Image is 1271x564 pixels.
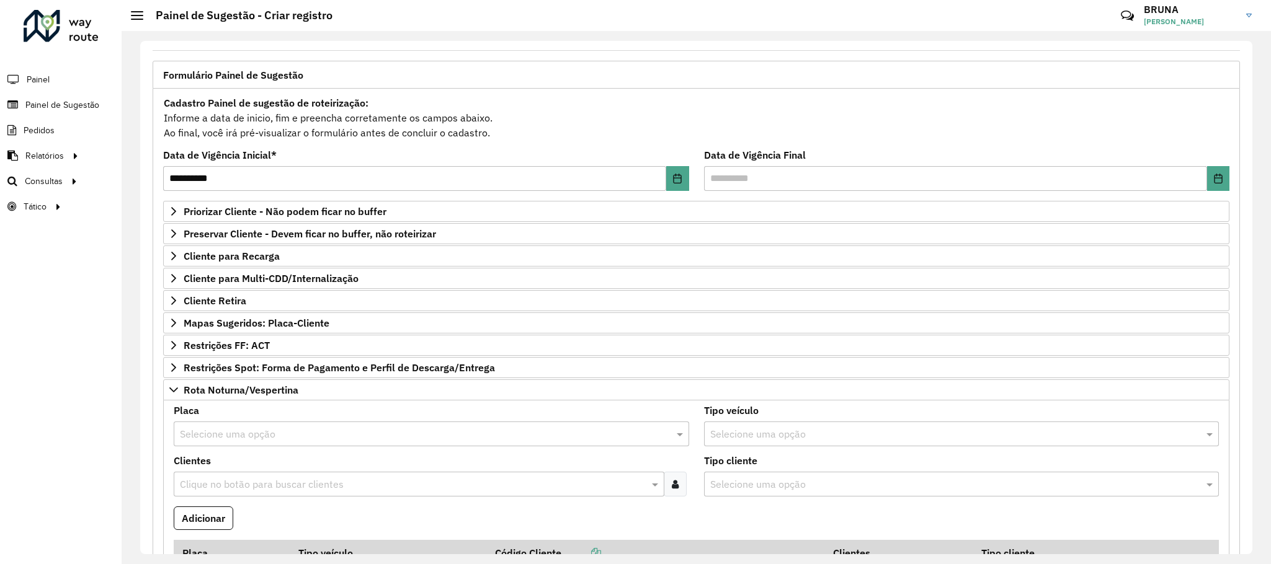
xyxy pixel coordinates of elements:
[24,124,55,137] span: Pedidos
[184,340,270,350] span: Restrições FF: ACT
[163,95,1229,141] div: Informe a data de inicio, fim e preencha corretamente os campos abaixo. Ao final, você irá pré-vi...
[1207,166,1229,191] button: Choose Date
[184,363,495,372] span: Restrições Spot: Forma de Pagamento e Perfil de Descarga/Entrega
[184,229,436,239] span: Preservar Cliente - Devem ficar no buffer, não roteirizar
[24,200,47,213] span: Tático
[561,547,601,559] a: Copiar
[163,148,277,162] label: Data de Vigência Inicial
[1144,16,1237,27] span: [PERSON_NAME]
[163,70,303,80] span: Formulário Painel de Sugestão
[704,403,759,418] label: Tipo veículo
[163,245,1229,267] a: Cliente para Recarga
[184,206,386,216] span: Priorizar Cliente - Não podem ficar no buffer
[163,268,1229,289] a: Cliente para Multi-CDD/Internalização
[163,335,1229,356] a: Restrições FF: ACT
[1144,4,1237,15] h3: BRUNA
[163,290,1229,311] a: Cliente Retira
[174,506,233,530] button: Adicionar
[184,273,359,283] span: Cliente para Multi-CDD/Internalização
[25,149,64,162] span: Relatórios
[704,453,757,468] label: Tipo cliente
[174,403,199,418] label: Placa
[27,73,50,86] span: Painel
[163,357,1229,378] a: Restrições Spot: Forma de Pagamento e Perfil de Descarga/Entrega
[163,312,1229,333] a: Mapas Sugeridos: Placa-Cliente
[184,318,329,328] span: Mapas Sugeridos: Placa-Cliente
[184,296,246,306] span: Cliente Retira
[666,166,689,191] button: Choose Date
[184,251,280,261] span: Cliente para Recarga
[163,223,1229,244] a: Preservar Cliente - Devem ficar no buffer, não roteirizar
[164,97,368,109] strong: Cadastro Painel de sugestão de roteirização:
[163,201,1229,222] a: Priorizar Cliente - Não podem ficar no buffer
[184,385,298,395] span: Rota Noturna/Vespertina
[1114,2,1141,29] a: Contato Rápido
[163,379,1229,400] a: Rota Noturna/Vespertina
[704,148,806,162] label: Data de Vigência Final
[174,453,211,468] label: Clientes
[25,99,99,112] span: Painel de Sugestão
[143,9,332,22] h2: Painel de Sugestão - Criar registro
[25,175,63,188] span: Consultas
